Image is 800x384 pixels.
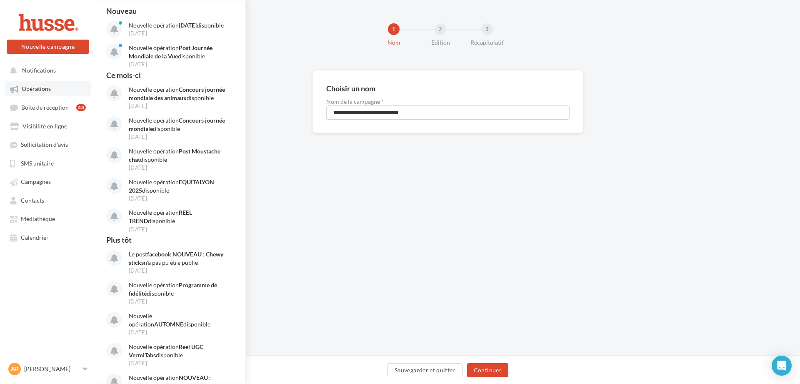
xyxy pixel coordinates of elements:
span: Sollicitation d'avis [21,141,68,148]
a: AR [PERSON_NAME] [7,361,89,377]
label: Nom de la campagne * [326,99,570,105]
div: 44 [76,104,86,111]
a: Visibilité en ligne [5,118,91,133]
a: Opérations [5,81,91,96]
div: 3 [481,23,493,35]
a: Calendrier [5,230,91,245]
span: Médiathèque [21,216,55,223]
a: Médiathèque [5,211,91,226]
button: Continuer [467,363,508,377]
a: Boîte de réception44 [5,100,91,115]
span: AR [11,365,19,373]
a: Sollicitation d'avis [5,137,91,152]
span: Opérations [22,85,51,93]
span: Boîte de réception [21,104,69,111]
a: SMS unitaire [5,156,91,171]
p: [PERSON_NAME] [24,365,80,373]
span: Notifications [22,67,56,74]
div: Choisir un nom [326,85,375,92]
span: Calendrier [21,234,49,241]
span: Contacts [21,197,44,204]
button: Notifications [5,63,87,78]
div: 1 [388,23,400,35]
a: Campagnes [5,174,91,189]
div: Récapitulatif [460,38,514,47]
span: SMS unitaire [21,160,54,167]
div: Edition [414,38,467,47]
div: Open Intercom Messenger [772,356,792,376]
div: Nom [367,38,420,47]
span: Visibilité en ligne [22,123,67,130]
span: Campagnes [21,178,51,186]
button: Nouvelle campagne [7,40,89,54]
button: Sauvegarder et quitter [387,363,462,377]
a: Contacts [5,193,91,208]
div: 2 [435,23,446,35]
